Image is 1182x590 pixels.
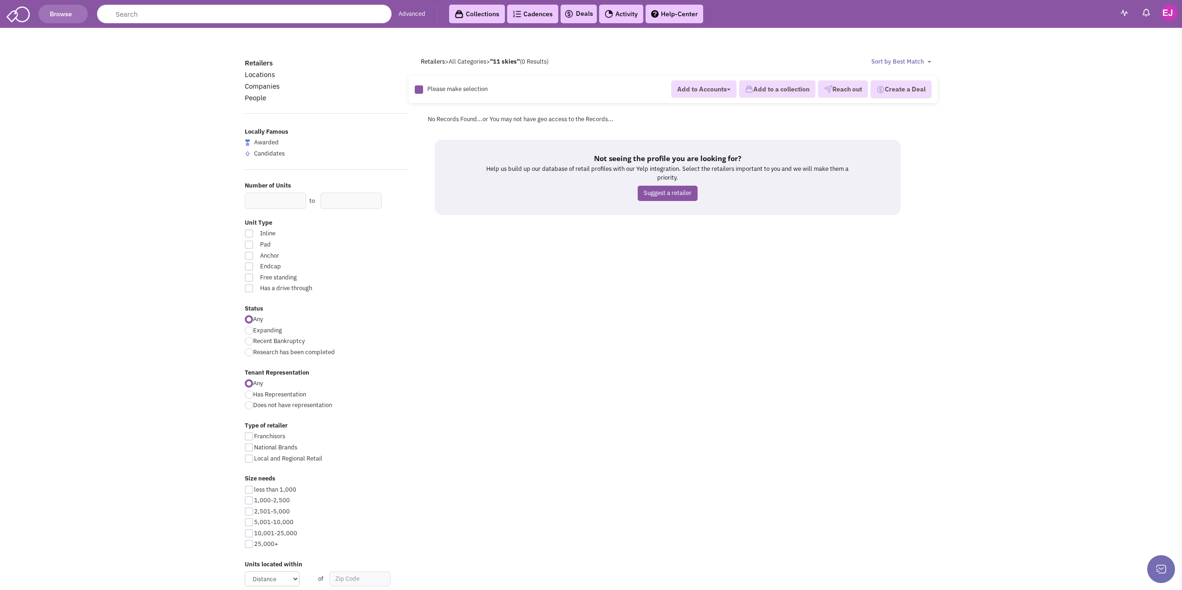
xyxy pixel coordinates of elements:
img: Activity.png [605,10,613,18]
label: Type of retailer [245,421,409,430]
label: Number of Units [245,182,409,190]
span: All Categories (0 Results) [449,58,549,65]
img: locallyfamous-largeicon.png [245,139,250,146]
button: Add to a collection [739,81,816,98]
span: less than 1,000 [254,486,296,493]
span: 5,001-10,000 [254,518,294,526]
span: No Records Found...or You may not have geo access to the Records... [428,115,614,123]
div: Search Nearby [388,573,403,585]
a: Locations [245,70,275,79]
a: Deals [564,8,593,19]
img: Rectangle.png [415,85,423,94]
span: Franchisors [254,432,285,440]
span: Candidates [254,149,285,157]
img: icon-collection-lavender.png [745,85,753,93]
span: Does not have representation [253,401,332,409]
input: Search [97,5,392,23]
span: Any [253,379,263,387]
img: SmartAdmin [7,5,30,22]
span: Has Representation [253,390,306,398]
h5: Not seeing the profile you are looking for? [481,154,854,163]
span: Free standing [254,273,357,282]
input: Zip Code [329,571,391,586]
img: locallyfamous-upvote.png [245,151,250,156]
span: Please make selection [427,85,488,93]
label: Size needs [245,474,409,483]
a: Retailers [245,58,273,67]
button: Reach out [818,81,868,98]
a: Retailers [421,58,445,65]
a: Collections [449,5,505,23]
img: Erin Jarquin [1161,5,1177,21]
span: Awarded [254,138,279,146]
span: of [318,575,323,583]
a: Activity [599,5,643,23]
span: Inline [254,229,357,238]
button: Create a Deal [870,80,932,99]
img: Deal-Dollar.png [876,84,885,95]
label: Units located within [245,560,409,569]
label: Unit Type [245,219,409,227]
span: National Brands [254,443,297,451]
span: 1,000-2,500 [254,496,290,504]
button: Browse [39,5,88,23]
img: help.png [651,10,659,18]
a: Cadences [507,5,558,23]
span: Expanding [253,326,282,334]
button: Add to Accounts [671,80,737,98]
span: Anchor [254,252,357,260]
span: Has a drive through [254,284,357,293]
span: Local and Regional Retail [254,454,322,462]
a: Suggest a retailer [638,186,698,201]
span: Browse [48,10,78,18]
span: Any [253,315,263,323]
span: Recent Bankruptcy [253,337,305,345]
label: to [309,197,315,206]
span: 25,000+ [254,540,278,548]
div: Search Nearby [379,195,394,207]
span: > [486,58,490,65]
p: Help us build up our database of retail profiles with our Yelp integration. Select the retailers ... [481,165,854,182]
span: Endcap [254,262,357,271]
img: icon-collection-lavender-black.svg [455,10,464,19]
span: Pad [254,240,357,249]
label: Status [245,305,409,313]
span: 2,501-5,000 [254,507,290,515]
a: Companies [245,82,280,91]
b: "11 skies" [490,58,520,65]
label: Tenant Representation [245,369,409,377]
a: People [245,93,266,102]
img: Cadences_logo.png [513,11,521,17]
img: VectorPaper_Plane.png [824,85,832,93]
img: icon-deals.svg [564,8,574,19]
a: Help-Center [646,5,703,23]
span: 10,001-25,000 [254,529,297,537]
label: Locally Famous [245,128,409,136]
a: Advanced [398,10,425,19]
span: Research has been completed [253,348,335,356]
span: > [445,58,449,65]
